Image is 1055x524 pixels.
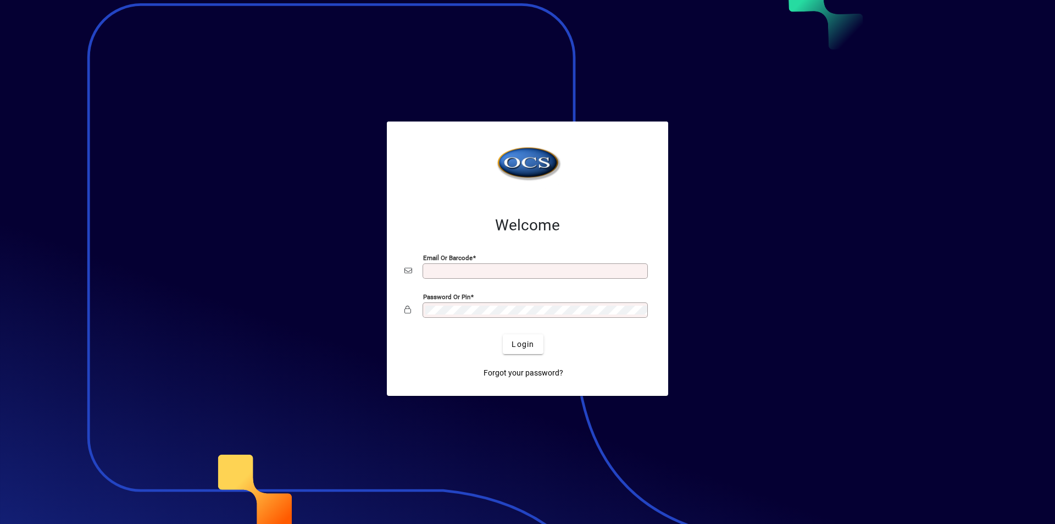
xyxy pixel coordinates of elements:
[423,293,470,301] mat-label: Password or Pin
[503,334,543,354] button: Login
[484,367,563,379] span: Forgot your password?
[479,363,568,383] a: Forgot your password?
[512,339,534,350] span: Login
[423,254,473,262] mat-label: Email or Barcode
[404,216,651,235] h2: Welcome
